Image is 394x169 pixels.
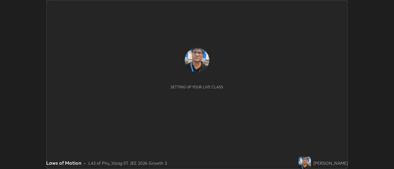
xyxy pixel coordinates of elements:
div: L43 of Phy_Vizag IIT JEE 2026 Growth 3 [88,160,167,166]
img: af3c0a840c3a48bab640c6e62b027323.jpg [299,157,311,169]
div: Laws of Motion [46,159,81,167]
img: af3c0a840c3a48bab640c6e62b027323.jpg [185,48,209,72]
div: [PERSON_NAME] [313,160,348,166]
div: • [84,160,86,166]
div: Setting up your live class [171,85,223,89]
